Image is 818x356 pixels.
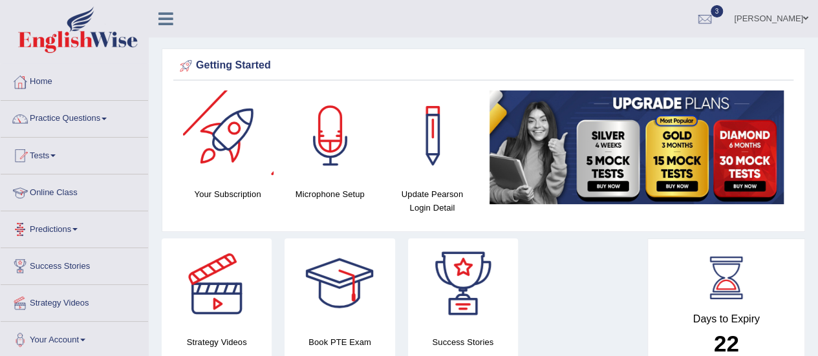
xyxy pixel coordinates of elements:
a: Predictions [1,211,148,244]
h4: Success Stories [408,335,518,349]
span: 3 [711,5,724,17]
h4: Book PTE Exam [285,335,394,349]
a: Practice Questions [1,101,148,133]
img: small5.jpg [490,90,784,204]
h4: Strategy Videos [162,335,272,349]
a: Home [1,64,148,96]
h4: Microphone Setup [285,187,374,201]
b: 22 [714,331,739,356]
a: Online Class [1,174,148,207]
div: Getting Started [177,56,790,76]
a: Success Stories [1,248,148,280]
a: Your Account [1,322,148,354]
h4: Days to Expiry [662,313,790,325]
a: Strategy Videos [1,285,148,317]
h4: Your Subscription [183,187,272,201]
h4: Update Pearson Login Detail [387,187,477,215]
a: Tests [1,138,148,170]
